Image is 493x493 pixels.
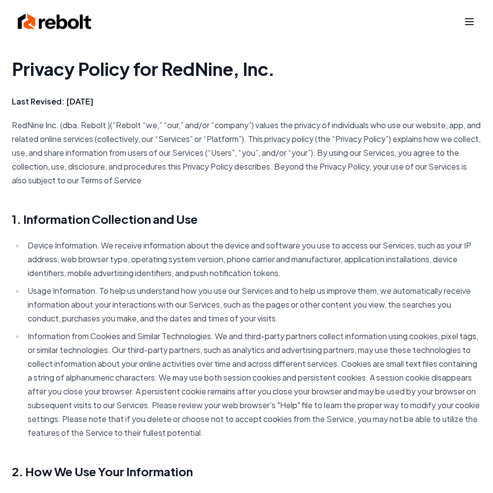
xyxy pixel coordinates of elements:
li: Usage Information. To help us understand how you use our Services and to help us improve them, we... [25,284,481,325]
h2: 1. Information Collection and Use [12,211,481,227]
button: Toggle mobile menu [463,16,475,28]
img: Rebolt Logo [18,12,92,32]
li: Information from Cookies and Similar Technologies. We and third-party partners collect informatio... [25,329,481,440]
h2: 2. How We Use Your Information [12,463,481,479]
p: RedNine Inc. (dba. Rebolt )(“Rebolt “we,” “our,” and/or “company”) values the privacy of individu... [12,118,481,187]
li: Device Information. We receive information about the device and software you use to access our Se... [25,239,481,280]
h1: Privacy Policy for RedNine, Inc. [12,59,481,79]
strong: Last Revised: [DATE] [12,96,93,106]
